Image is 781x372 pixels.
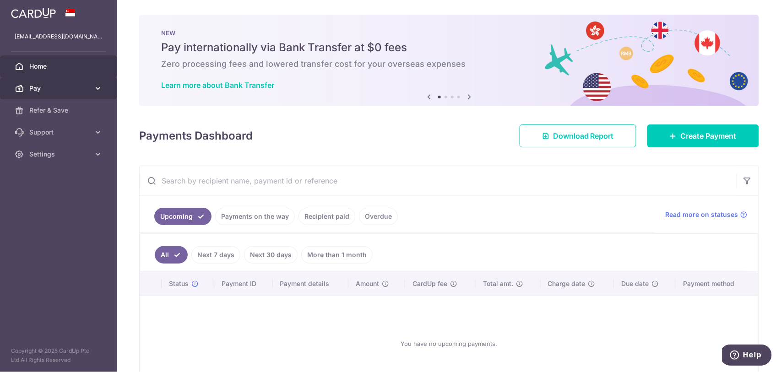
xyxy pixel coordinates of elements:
h6: Zero processing fees and lowered transfer cost for your overseas expenses [161,59,737,70]
input: Search by recipient name, payment id or reference [140,166,737,195]
a: Read more on statuses [666,210,748,219]
th: Payment details [273,272,348,296]
th: Payment method [676,272,758,296]
span: Home [29,62,90,71]
span: Help [21,6,39,15]
span: Refer & Save [29,106,90,115]
a: Next 7 days [191,246,240,264]
p: NEW [161,29,737,37]
a: Create Payment [647,124,759,147]
span: Support [29,128,90,137]
a: Overdue [359,208,398,225]
a: Next 30 days [244,246,298,264]
a: All [155,246,188,264]
a: Upcoming [154,208,212,225]
span: Read more on statuses [666,210,738,219]
span: Status [169,279,189,288]
span: Create Payment [681,130,737,141]
span: CardUp fee [412,279,447,288]
p: [EMAIL_ADDRESS][DOMAIN_NAME] [15,32,103,41]
h5: Pay internationally via Bank Transfer at $0 fees [161,40,737,55]
span: Amount [356,279,379,288]
span: Charge date [548,279,586,288]
img: Bank transfer banner [139,15,759,106]
a: Learn more about Bank Transfer [161,81,274,90]
h4: Payments Dashboard [139,128,253,144]
a: Download Report [520,124,636,147]
th: Payment ID [214,272,273,296]
span: Download Report [553,130,614,141]
a: More than 1 month [301,246,373,264]
a: Recipient paid [298,208,355,225]
iframe: Opens a widget where you can find more information [722,345,772,367]
a: Payments on the way [215,208,295,225]
span: Settings [29,150,90,159]
span: Pay [29,84,90,93]
span: Due date [621,279,649,288]
img: CardUp [11,7,56,18]
span: Total amt. [483,279,513,288]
